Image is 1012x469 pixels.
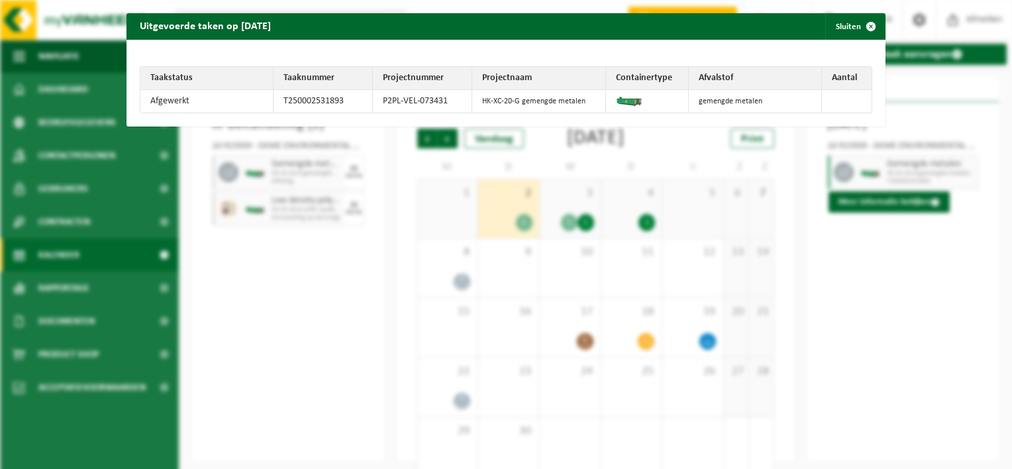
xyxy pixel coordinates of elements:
[472,67,605,90] th: Projectnaam
[140,90,274,113] td: Afgewerkt
[689,67,822,90] th: Afvalstof
[472,90,605,113] td: HK-XC-20-G gemengde metalen
[616,93,642,107] img: HK-XC-10-GN-00
[373,67,472,90] th: Projectnummer
[140,67,274,90] th: Taakstatus
[822,67,872,90] th: Aantal
[274,67,373,90] th: Taaknummer
[606,67,689,90] th: Containertype
[689,90,822,113] td: gemengde metalen
[825,13,884,40] button: Sluiten
[373,90,472,113] td: P2PL-VEL-073431
[274,90,373,113] td: T250002531893
[126,13,284,38] h2: Uitgevoerde taken op [DATE]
